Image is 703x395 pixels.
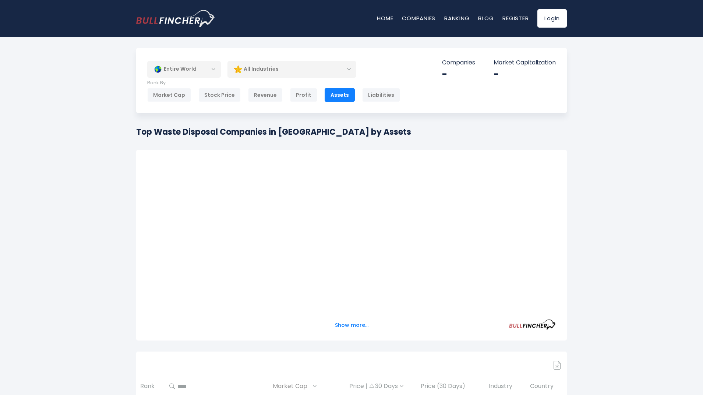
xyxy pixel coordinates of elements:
a: Go to homepage [136,10,215,27]
a: Login [537,9,567,28]
a: Home [377,14,393,22]
div: All Industries [227,61,356,78]
p: Market Capitalization [494,59,556,67]
div: Stock Price [198,88,241,102]
div: Profit [290,88,317,102]
div: Entire World [147,61,221,78]
div: - [442,68,475,80]
h1: Top Waste Disposal Companies in [GEOGRAPHIC_DATA] by Assets [136,126,411,138]
a: Blog [478,14,494,22]
a: Register [502,14,529,22]
button: Show more... [331,319,373,331]
div: Price | 30 Days [340,382,413,390]
div: - [494,68,556,80]
div: Assets [325,88,355,102]
p: Companies [442,59,475,67]
span: Market Cap [273,381,311,392]
a: Ranking [444,14,469,22]
p: Rank By [147,80,400,86]
div: Market Cap [147,88,191,102]
a: Companies [402,14,435,22]
img: bullfincher logo [136,10,215,27]
div: Revenue [248,88,283,102]
div: Liabilities [362,88,400,102]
